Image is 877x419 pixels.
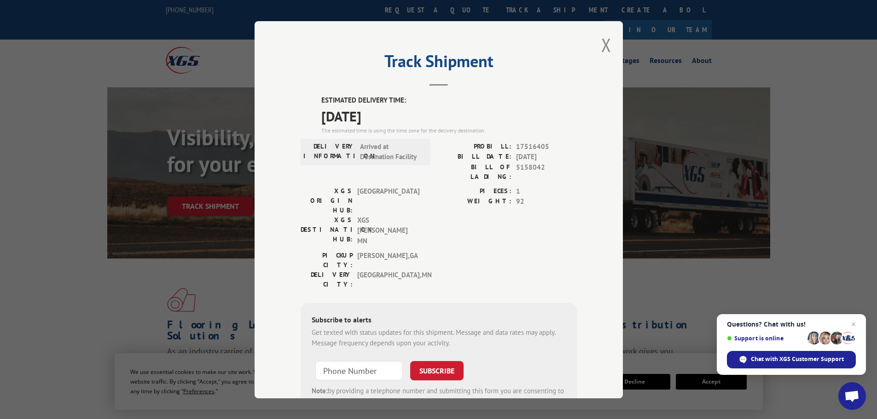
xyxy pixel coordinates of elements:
label: DELIVERY INFORMATION: [303,141,355,162]
strong: Note: [312,386,328,395]
span: Questions? Chat with us! [727,321,856,328]
label: XGS ORIGIN HUB: [301,186,353,215]
label: XGS DESTINATION HUB: [301,215,353,246]
span: [GEOGRAPHIC_DATA] , MN [357,270,419,289]
span: Support is online [727,335,804,342]
label: BILL DATE: [439,152,511,162]
button: SUBSCRIBE [410,361,464,380]
span: [PERSON_NAME] , GA [357,251,419,270]
button: Close modal [601,33,611,57]
span: 1 [516,186,577,196]
label: PIECES: [439,186,511,196]
span: [DATE] [516,152,577,162]
label: BILL OF LADING: [439,162,511,181]
span: Chat with XGS Customer Support [751,355,844,363]
span: 17516405 [516,141,577,152]
div: The estimated time is using the time zone for the delivery destination. [321,126,577,134]
label: ESTIMATED DELIVERY TIME: [321,95,577,106]
span: 5158042 [516,162,577,181]
span: [DATE] [321,105,577,126]
span: XGS [PERSON_NAME] MN [357,215,419,246]
span: 92 [516,196,577,207]
input: Phone Number [315,361,403,380]
span: Chat with XGS Customer Support [727,351,856,368]
span: [GEOGRAPHIC_DATA] [357,186,419,215]
div: by providing a telephone number and submitting this form you are consenting to be contacted by SM... [312,386,566,417]
label: DELIVERY CITY: [301,270,353,289]
label: PROBILL: [439,141,511,152]
h2: Track Shipment [301,55,577,72]
span: Arrived at Destination Facility [360,141,422,162]
div: Subscribe to alerts [312,314,566,327]
div: Get texted with status updates for this shipment. Message and data rates may apply. Message frequ... [312,327,566,348]
a: Open chat [838,382,866,410]
label: WEIGHT: [439,196,511,207]
label: PICKUP CITY: [301,251,353,270]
